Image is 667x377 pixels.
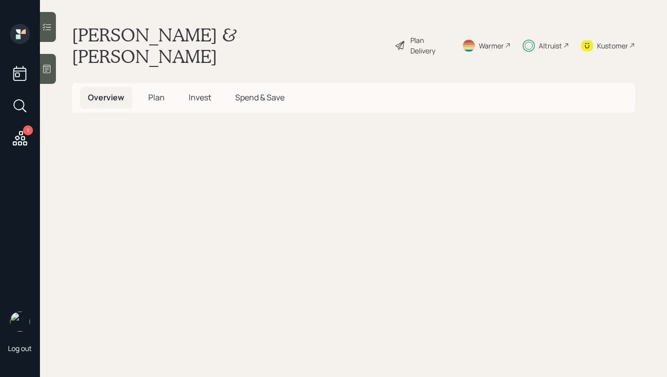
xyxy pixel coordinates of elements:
[10,312,30,332] img: hunter_neumayer.jpg
[539,40,562,51] div: Altruist
[148,92,165,103] span: Plan
[72,24,386,67] h1: [PERSON_NAME] & [PERSON_NAME]
[189,92,211,103] span: Invest
[88,92,124,103] span: Overview
[479,40,504,51] div: Warmer
[23,125,33,135] div: 1
[8,344,32,353] div: Log out
[235,92,285,103] span: Spend & Save
[597,40,628,51] div: Kustomer
[410,35,450,56] div: Plan Delivery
